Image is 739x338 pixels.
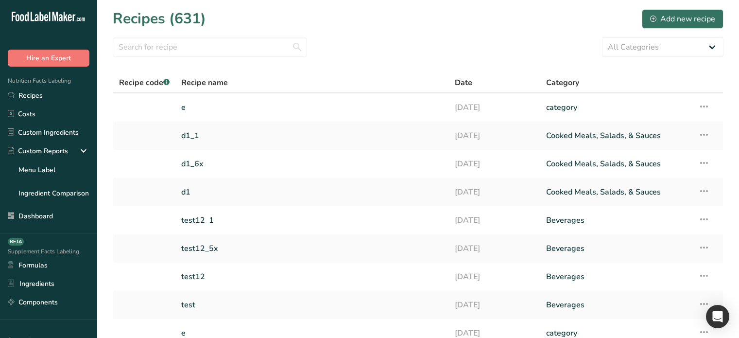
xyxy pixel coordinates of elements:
[8,50,89,67] button: Hire an Expert
[455,97,534,118] a: [DATE]
[546,97,687,118] a: category
[546,238,687,259] a: Beverages
[455,267,534,287] a: [DATE]
[546,295,687,315] a: Beverages
[181,267,443,287] a: test12
[455,77,472,89] span: Date
[455,125,534,146] a: [DATE]
[113,8,206,30] h1: Recipes (631)
[455,210,534,231] a: [DATE]
[181,182,443,202] a: d1
[181,210,443,231] a: test12_1
[181,154,443,174] a: d1_6x
[546,210,687,231] a: Beverages
[8,238,24,246] div: BETA
[181,97,443,118] a: e
[181,125,443,146] a: d1_1
[8,146,68,156] div: Custom Reports
[181,77,228,89] span: Recipe name
[546,125,687,146] a: Cooked Meals, Salads, & Sauces
[642,9,723,29] button: Add new recipe
[455,295,534,315] a: [DATE]
[455,182,534,202] a: [DATE]
[546,77,579,89] span: Category
[546,267,687,287] a: Beverages
[706,305,729,328] div: Open Intercom Messenger
[455,154,534,174] a: [DATE]
[546,182,687,202] a: Cooked Meals, Salads, & Sauces
[546,154,687,174] a: Cooked Meals, Salads, & Sauces
[181,295,443,315] a: test
[455,238,534,259] a: [DATE]
[650,13,715,25] div: Add new recipe
[181,238,443,259] a: test12_5x
[113,37,307,57] input: Search for recipe
[119,77,170,88] span: Recipe code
